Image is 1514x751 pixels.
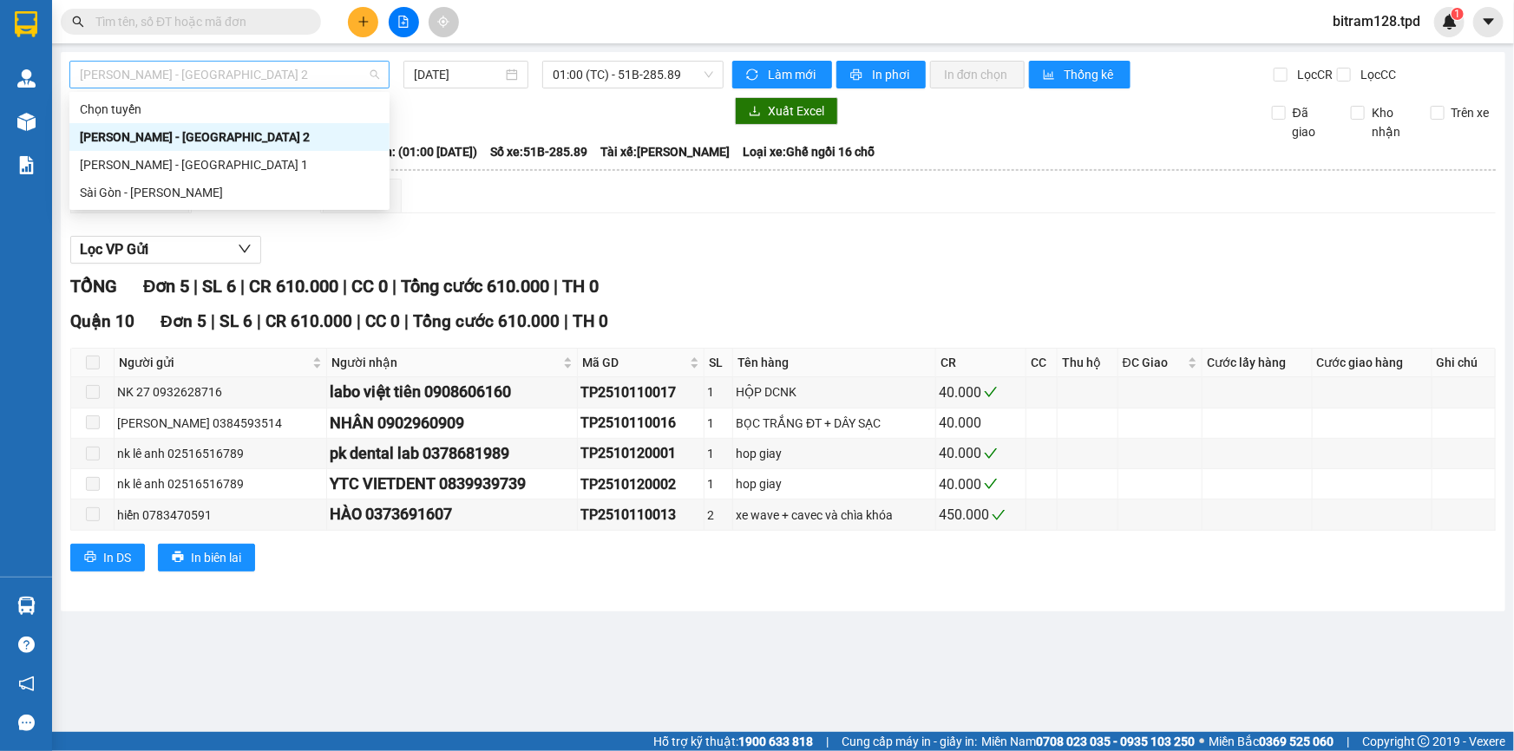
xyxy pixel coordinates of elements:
[1036,735,1195,748] strong: 0708 023 035 - 0935 103 250
[70,276,117,297] span: TỔNG
[1319,10,1434,32] span: bitram128.tpd
[580,382,700,403] div: TP2510110017
[17,113,36,131] img: warehouse-icon
[707,474,731,493] div: 1
[836,61,926,88] button: printerIn phơi
[736,382,933,402] div: HỘP DCNK
[580,442,700,464] div: TP2510120001
[1442,14,1458,29] img: icon-new-feature
[872,65,912,84] span: In phơi
[80,183,379,202] div: Sài Gòn - [PERSON_NAME]
[80,238,148,260] span: Lọc VP Gửi
[365,311,400,331] span: CC 0
[211,311,215,331] span: |
[1365,103,1417,141] span: Kho nhận
[103,548,131,567] span: In DS
[202,276,236,297] span: SL 6
[736,474,933,493] div: hop giay
[397,16,410,28] span: file-add
[220,311,252,331] span: SL 6
[389,7,419,37] button: file-add
[69,151,390,179] div: Phương Lâm - Sài Gòn 1
[351,276,388,297] span: CC 0
[117,506,324,525] div: hiển 0783470591
[80,100,379,119] div: Chọn tuyến
[1418,735,1430,748] span: copyright
[343,276,347,297] span: |
[117,382,324,402] div: NK 27 0932628716
[413,311,560,331] span: Tổng cước 610.000
[17,597,36,615] img: warehouse-icon
[939,442,1023,464] div: 40.000
[249,276,338,297] span: CR 610.000
[826,732,829,751] span: |
[357,16,370,28] span: plus
[414,65,502,84] input: 12/10/2025
[1473,7,1504,37] button: caret-down
[1123,353,1184,372] span: ĐC Giao
[80,155,379,174] div: [PERSON_NAME] - [GEOGRAPHIC_DATA] 1
[981,732,1195,751] span: Miền Nam
[80,62,379,88] span: Phương Lâm - Sài Gòn 2
[437,16,449,28] span: aim
[238,242,252,256] span: down
[69,179,390,206] div: Sài Gòn - Phương Lâm
[193,276,198,297] span: |
[1353,65,1399,84] span: Lọc CC
[1065,65,1117,84] span: Thống kê
[705,349,734,377] th: SL
[939,473,1023,495] div: 40.000
[984,477,998,491] span: check
[578,377,704,408] td: TP2510110017
[578,469,704,500] td: TP2510120002
[580,473,700,495] div: TP2510120002
[117,474,324,493] div: nk lê anh 02516516789
[578,439,704,469] td: TP2510120001
[1043,69,1058,82] span: bar-chart
[984,385,998,399] span: check
[578,408,704,439] td: TP2510110016
[17,69,36,88] img: warehouse-icon
[1481,14,1497,29] span: caret-down
[348,7,378,37] button: plus
[69,95,390,123] div: Chọn tuyến
[732,61,832,88] button: syncLàm mới
[553,62,713,88] span: 01:00 (TC) - 51B-285.89
[562,276,599,297] span: TH 0
[70,311,134,331] span: Quận 10
[768,101,824,121] span: Xuất Excel
[735,97,838,125] button: downloadXuất Excel
[70,544,145,571] button: printerIn DS
[84,551,96,565] span: printer
[554,276,558,297] span: |
[707,414,731,433] div: 1
[1026,349,1058,377] th: CC
[939,504,1023,526] div: 450.000
[330,502,575,526] div: HÀO 0373691607
[733,349,936,377] th: Tên hàng
[1199,738,1204,745] span: ⚪️
[743,142,875,161] span: Loại xe: Ghế ngồi 16 chỗ
[95,12,300,31] input: Tìm tên, số ĐT hoặc mã đơn
[158,544,255,571] button: printerIn biên lai
[578,500,704,530] td: TP2510110013
[653,732,813,751] span: Hỗ trợ kỹ thuật:
[331,353,560,372] span: Người nhận
[746,69,761,82] span: sync
[580,504,700,526] div: TP2510110013
[1313,349,1432,377] th: Cước giao hàng
[930,61,1025,88] button: In đơn chọn
[738,735,813,748] strong: 1900 633 818
[330,472,575,496] div: YTC VIETDENT 0839939739
[330,411,575,435] div: NHÂN 0902960909
[18,637,35,653] span: question-circle
[18,676,35,692] span: notification
[72,16,84,28] span: search
[707,506,731,525] div: 2
[15,11,37,37] img: logo-vxr
[1445,103,1497,122] span: Trên xe
[707,444,731,463] div: 1
[1286,103,1338,141] span: Đã giao
[736,506,933,525] div: xe wave + cavec và chìa khóa
[117,444,324,463] div: nk lê anh 02516516789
